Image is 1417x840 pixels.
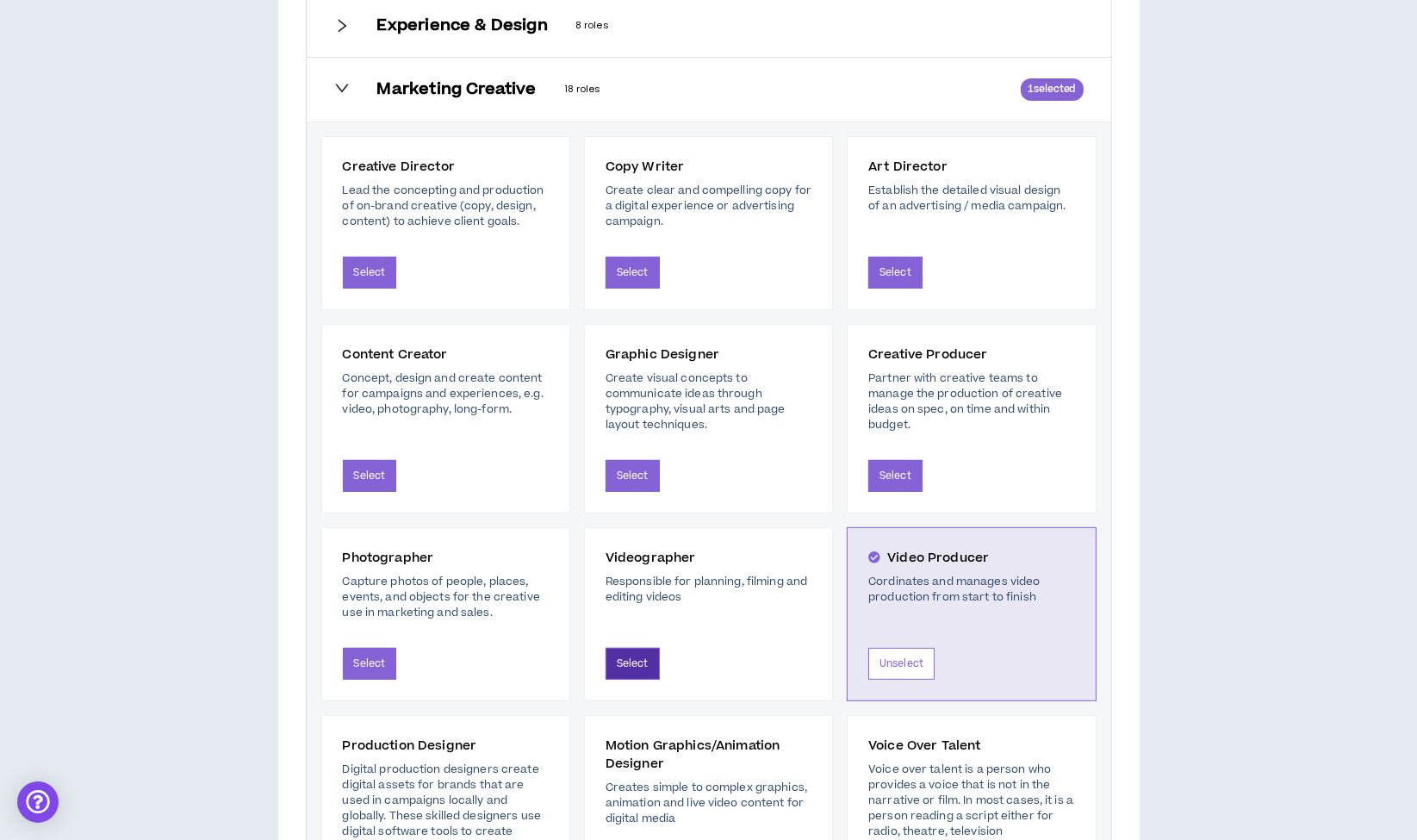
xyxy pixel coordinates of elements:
p: Capture photos of people, places, events, and objects for the creative use in marketing and sales. [343,574,549,620]
p: Create visual concepts to communicate ideas through typography, visual arts and page layout techn... [606,370,811,432]
button: Select [343,257,397,289]
div: 1 selected [1021,78,1083,101]
p: Creates simple to complex graphics, animation and live video content for digital media [606,780,811,826]
h6: Content Creator [343,345,549,364]
h6: Experience & Design [377,16,548,35]
span: right [334,80,350,96]
p: Concept, design and create content for campaigns and experiences, e.g. video, photography, long-f... [343,370,549,417]
button: Select [868,257,923,289]
h6: Video Producer [868,549,1074,567]
p: Responsible for planning, filming and editing videos [606,574,811,605]
p: Cordinates and manages video production from start to finish [868,574,1074,605]
p: Establish the detailed visual design of an advertising / media campaign. [868,183,1074,214]
h6: Voice Over Talent [868,737,1074,755]
button: Select [606,648,660,680]
h6: Copy Writer [606,158,811,176]
button: Select [606,257,660,289]
h6: Videographer [606,549,811,567]
h6: Art Director [868,158,1074,176]
button: Select [868,460,923,492]
h6: Graphic Designer [606,345,811,364]
span: right [334,18,350,34]
h6: Photographer [343,549,549,567]
button: Select [343,460,397,492]
p: Lead the concepting and production of on-brand creative (copy, design, content) to achieve client... [343,183,549,229]
button: Select [606,460,660,492]
p: 18 roles [564,82,994,97]
button: Select [343,648,397,680]
h6: Production Designer [343,737,549,755]
p: 8 roles [575,18,1084,34]
h6: Creative Director [343,158,549,176]
div: Open Intercom Messenger [17,781,59,823]
h6: Marketing Creative [377,80,537,99]
button: Unselect [868,648,935,680]
h6: Motion Graphics/Animation Designer [606,737,811,773]
h6: Creative Producer [868,345,1074,364]
p: Partner with creative teams to manage the production of creative ideas on spec, on time and withi... [868,370,1074,432]
p: Create clear and compelling copy for a digital experience or advertising campaign. [606,183,811,229]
